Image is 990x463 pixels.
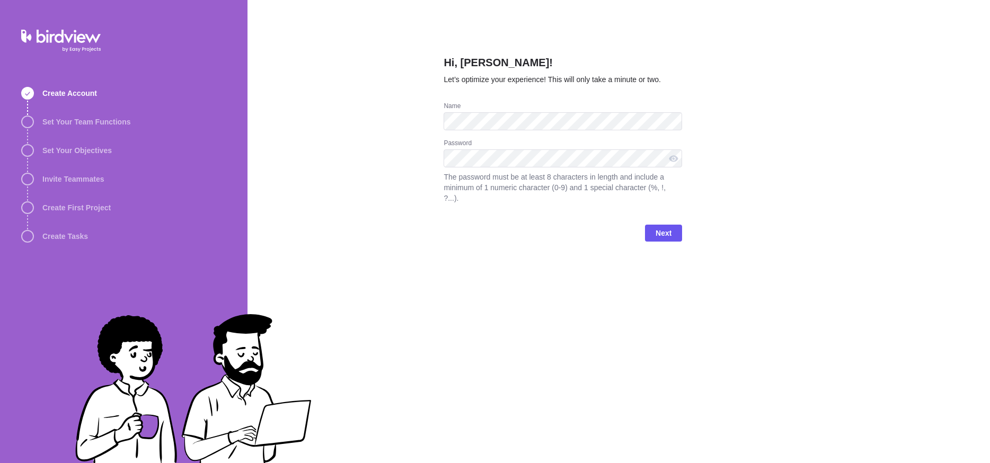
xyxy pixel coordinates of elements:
[444,75,661,84] span: Let’s optimize your experience! This will only take a minute or two.
[42,145,112,156] span: Set Your Objectives
[444,55,682,74] h2: Hi, [PERSON_NAME]!
[444,139,682,149] div: Password
[42,88,97,99] span: Create Account
[42,174,104,184] span: Invite Teammates
[444,102,682,112] div: Name
[42,117,130,127] span: Set Your Team Functions
[656,227,671,239] span: Next
[645,225,682,242] span: Next
[42,231,88,242] span: Create Tasks
[444,172,682,203] span: The password must be at least 8 characters in length and include a minimum of 1 numeric character...
[42,202,111,213] span: Create First Project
